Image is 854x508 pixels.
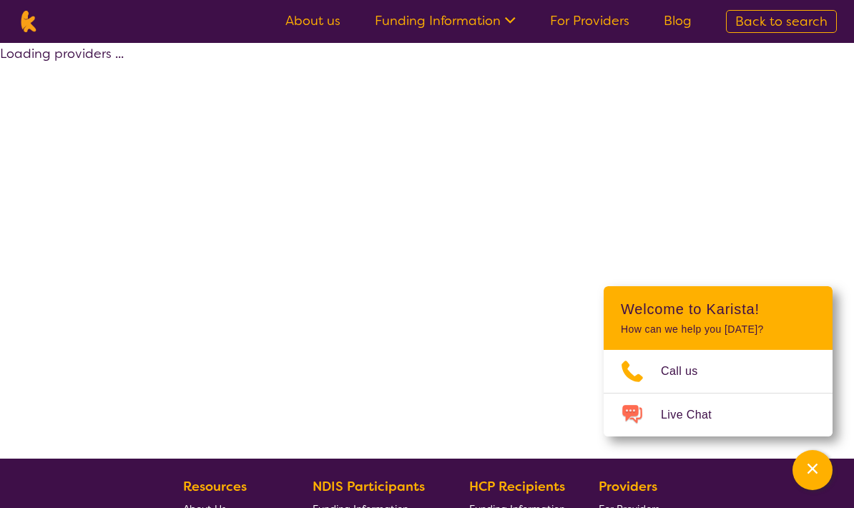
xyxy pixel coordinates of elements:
img: Karista logo [17,11,39,32]
h2: Welcome to Karista! [621,301,815,318]
span: Back to search [735,13,828,30]
button: Channel Menu [792,450,833,490]
a: Blog [664,12,692,29]
a: About us [285,12,340,29]
div: Channel Menu [604,286,833,436]
a: Back to search [726,10,837,33]
a: Funding Information [375,12,516,29]
span: Call us [661,361,715,382]
p: How can we help you [DATE]? [621,323,815,336]
ul: Choose channel [604,350,833,436]
b: Resources [183,478,247,495]
b: HCP Recipients [469,478,565,495]
b: NDIS Participants [313,478,425,495]
a: For Providers [550,12,629,29]
b: Providers [599,478,657,495]
span: Live Chat [661,404,729,426]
